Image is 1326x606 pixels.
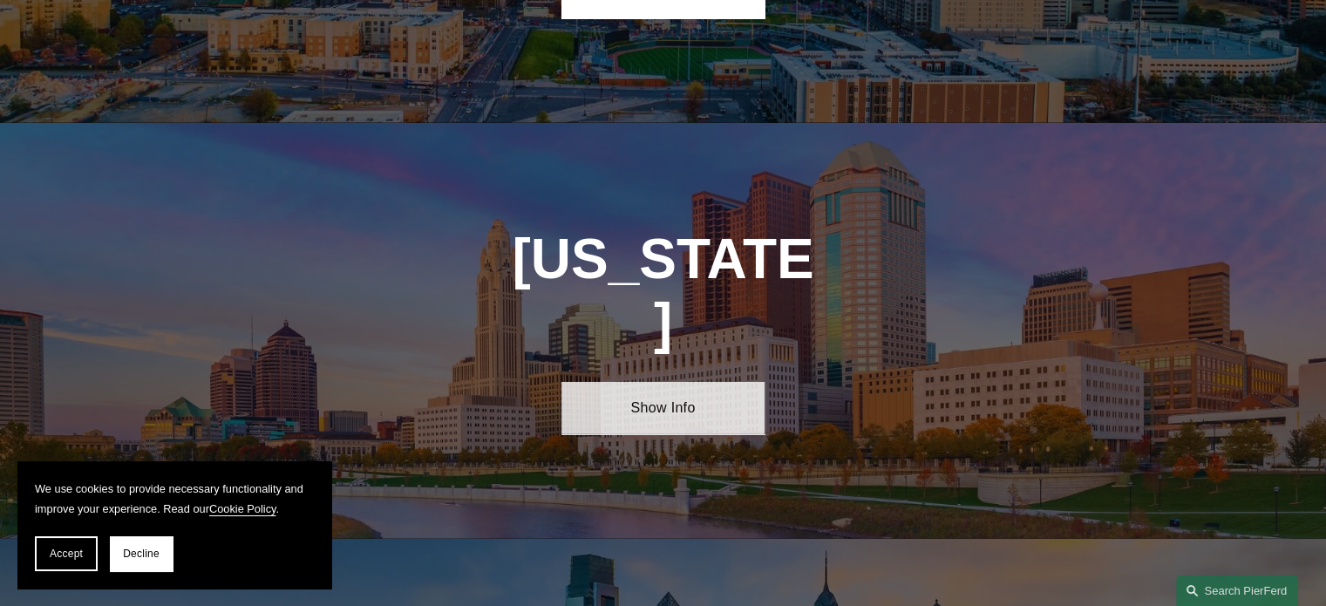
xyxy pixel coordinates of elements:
[110,536,173,571] button: Decline
[35,536,98,571] button: Accept
[561,382,765,434] a: Show Info
[50,548,83,560] span: Accept
[209,502,276,515] a: Cookie Policy
[1176,575,1298,606] a: Search this site
[123,548,160,560] span: Decline
[511,228,816,355] h1: [US_STATE]
[35,479,314,519] p: We use cookies to provide necessary functionality and improve your experience. Read our .
[17,461,331,589] section: Cookie banner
